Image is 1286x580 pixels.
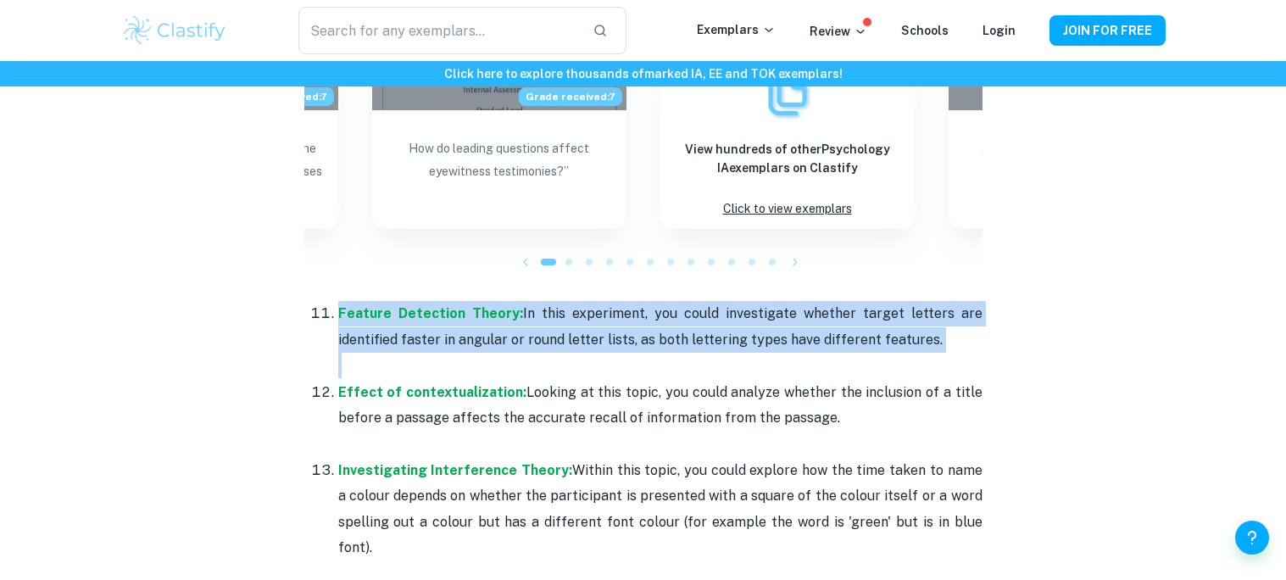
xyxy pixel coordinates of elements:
button: Help and Feedback [1235,521,1269,555]
h6: Click here to explore thousands of marked IA, EE and TOK exemplars ! [3,64,1283,83]
p: In this experiment, you could investigate whether target letters are identified faster in angular... [338,301,983,353]
a: Effect of contextualization: [338,384,526,400]
a: Blog exemplar: How do leading questions affect eyewitneGrade received:7How do leading questions a... [372,59,626,229]
a: Investigating Interference Theory: [338,462,572,478]
a: ExemplarsView hundreds of otherPsychology IAexemplars on ClastifyClick to view exemplars [660,59,915,229]
p: An investigation into the theory of reconstructive memory [962,137,1189,212]
button: JOIN FOR FREE [1049,15,1166,46]
a: Login [983,24,1016,37]
span: Grade received: 7 [519,87,622,106]
a: Feature Detection Theory: [338,305,523,321]
p: Looking at this topic, you could analyze whether the inclusion of a title before a passage affect... [338,380,983,432]
a: Schools [901,24,949,37]
img: Exemplars [762,69,813,120]
p: Within this topic, you could explore how the time taken to name a colour depends on whether the p... [338,458,983,561]
p: Click to view exemplars [723,198,852,220]
h6: View hundreds of other Psychology IA exemplars on Clastify [674,140,901,177]
input: Search for any exemplars... [298,7,578,54]
p: Review [810,22,867,41]
p: Exemplars [697,20,776,39]
a: Blog exemplar: An investigation into the theory of recoAn investigation into the theory of recons... [949,59,1203,229]
p: How do leading questions affect eyewitness testimonies?” [386,137,613,212]
img: Clastify logo [121,14,229,47]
